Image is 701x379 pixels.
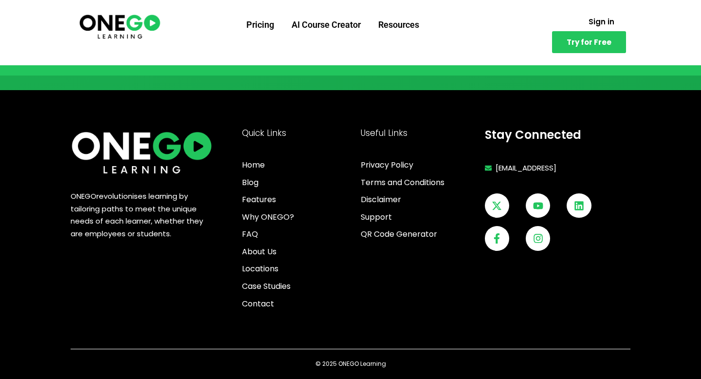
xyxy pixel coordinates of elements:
a: Contact [242,298,356,310]
h4: Stay Connected [485,129,630,141]
a: Support [361,211,480,224]
a: FAQ [242,228,356,241]
span: Locations [242,263,278,275]
span: Why ONEGO? [242,211,294,224]
span: Sign in [589,18,614,25]
h4: Quick Links [242,129,356,137]
span: Try for Free [567,38,611,46]
a: [EMAIL_ADDRESS] [485,162,630,174]
span: revolutionises learning by tailoring paths to meet the unique needs of each learner, whether they... [71,191,203,239]
a: Blog [242,176,356,189]
a: About Us [242,246,356,258]
span: Home [242,159,265,171]
span: Features [242,193,276,206]
span: ONEGO [71,191,96,201]
img: ONE360 AI Corporate Learning [71,129,213,175]
span: Terms and Conditions [361,176,444,189]
span: [EMAIL_ADDRESS] [493,162,556,174]
a: Home [242,159,356,171]
a: Terms and Conditions [361,176,480,189]
a: Sign in [577,12,626,31]
a: Disclaimer [361,193,480,206]
span: Contact [242,298,274,310]
a: Case Studies [242,280,356,293]
a: AI Course Creator [283,12,369,38]
a: Resources [369,12,428,38]
a: Try for Free [552,31,626,53]
p: © 2025 ONEGO Learning [71,359,630,369]
span: About Us [242,246,277,258]
a: Pricing [238,12,283,38]
span: Blog [242,176,258,189]
span: Support [361,211,392,224]
a: Features [242,193,356,206]
span: Disclaimer [361,193,401,206]
a: QR Code Generator [361,228,480,241]
a: Locations [242,263,356,275]
span: Privacy Policy [361,159,413,171]
span: FAQ [242,228,258,241]
a: Why ONEGO? [242,211,356,224]
h4: Useful Links [361,129,480,137]
span: QR Code Generator [361,228,437,241]
span: Case Studies [242,280,291,293]
a: Privacy Policy [361,159,480,171]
